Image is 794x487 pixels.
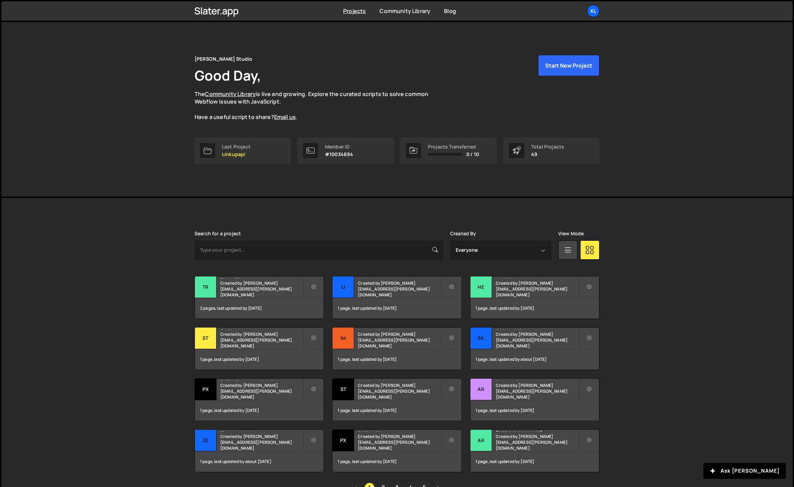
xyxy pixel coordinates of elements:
a: Last Project Linkupapi [195,138,291,164]
a: Im Impact Studio Created by [PERSON_NAME][EMAIL_ADDRESS][PERSON_NAME][DOMAIN_NAME] 1 page, last u... [332,327,462,370]
p: 49 [531,152,564,157]
button: Start New Project [538,55,599,76]
div: Sk [470,328,492,349]
h2: TrendTrack [220,276,303,278]
h2: Styleguide [358,379,441,381]
a: Li Linkupapi Created by [PERSON_NAME][EMAIL_ADDRESS][PERSON_NAME][DOMAIN_NAME] 1 page, last updat... [332,276,462,319]
h2: Zecom Academy [220,430,303,432]
a: Sk Skiveo V2 Created by [PERSON_NAME][EMAIL_ADDRESS][PERSON_NAME][DOMAIN_NAME] 1 page, last updat... [470,327,599,370]
div: Projects Transferred [428,144,479,150]
small: Created by [PERSON_NAME][EMAIL_ADDRESS][PERSON_NAME][DOMAIN_NAME] [220,331,303,349]
div: Ze [195,430,217,451]
small: Created by [PERSON_NAME][EMAIL_ADDRESS][PERSON_NAME][DOMAIN_NAME] [220,382,303,400]
div: He [470,276,492,298]
div: Ar [470,379,492,400]
a: Email us [274,113,296,121]
div: 1 page, last updated by about [DATE] [195,451,324,472]
a: Blog [444,7,456,15]
a: St Styleguide Created by [PERSON_NAME][EMAIL_ADDRESS][PERSON_NAME][DOMAIN_NAME] 1 page, last upda... [332,378,462,421]
div: Tr [195,276,217,298]
div: Im [332,328,354,349]
div: Li [332,276,354,298]
span: 0 / 10 [466,152,479,157]
div: 2 pages, last updated by [DATE] [195,298,324,319]
p: Linkupapi [222,152,250,157]
a: He HeySimon Created by [PERSON_NAME][EMAIL_ADDRESS][PERSON_NAME][DOMAIN_NAME] 1 page, last update... [470,276,599,319]
div: 1 page, last updated by [DATE] [332,451,461,472]
small: Created by [PERSON_NAME][EMAIL_ADDRESS][PERSON_NAME][DOMAIN_NAME] [496,280,579,298]
a: PX PXP - Copy to Webflow Created by [PERSON_NAME][EMAIL_ADDRESS][PERSON_NAME][DOMAIN_NAME] 1 page... [195,378,324,421]
h2: Arntreal [496,379,579,381]
a: Ar [PERSON_NAME] Created by [PERSON_NAME][EMAIL_ADDRESS][PERSON_NAME][DOMAIN_NAME] 1 page, last u... [470,429,599,472]
a: Kl [587,5,599,17]
div: 1 page, last updated by [DATE] [332,349,461,370]
div: 1 page, last updated by [DATE] [332,298,461,319]
small: Created by [PERSON_NAME][EMAIL_ADDRESS][PERSON_NAME][DOMAIN_NAME] [496,433,579,451]
h1: Good Day, [195,66,261,85]
a: Tr TrendTrack Created by [PERSON_NAME][EMAIL_ADDRESS][PERSON_NAME][DOMAIN_NAME] 2 pages, last upd... [195,276,324,319]
h2: Linkupapi [358,276,441,278]
h2: PXP - Copy to Webflow [220,379,303,381]
h2: Striker [220,328,303,330]
a: Community Library [205,90,256,98]
div: 1 page, last updated by [DATE] [470,298,599,319]
div: 1 page, last updated by [DATE] [332,400,461,421]
div: 1 page, last updated by [DATE] [195,400,324,421]
h2: PXP - V2 [358,430,441,432]
div: Last Project [222,144,250,150]
a: PX PXP - V2 Created by [PERSON_NAME][EMAIL_ADDRESS][PERSON_NAME][DOMAIN_NAME] 1 page, last update... [332,429,462,472]
input: Type your project... [195,240,443,260]
a: Ar Arntreal Created by [PERSON_NAME][EMAIL_ADDRESS][PERSON_NAME][DOMAIN_NAME] 1 page, last update... [470,378,599,421]
label: Created By [450,231,476,236]
div: Ar [470,430,492,451]
small: Created by [PERSON_NAME][EMAIL_ADDRESS][PERSON_NAME][DOMAIN_NAME] [496,331,579,349]
div: St [332,379,354,400]
small: Created by [PERSON_NAME][EMAIL_ADDRESS][PERSON_NAME][DOMAIN_NAME] [358,382,441,400]
div: St [195,328,217,349]
div: [PERSON_NAME] Studio [195,55,252,63]
small: Created by [PERSON_NAME][EMAIL_ADDRESS][PERSON_NAME][DOMAIN_NAME] [496,382,579,400]
div: PX [332,430,354,451]
h2: [PERSON_NAME] [496,430,579,432]
div: PX [195,379,217,400]
small: Created by [PERSON_NAME][EMAIL_ADDRESS][PERSON_NAME][DOMAIN_NAME] [220,280,303,298]
button: Ask [PERSON_NAME] [703,463,786,479]
div: Member ID [325,144,353,150]
small: Created by [PERSON_NAME][EMAIL_ADDRESS][PERSON_NAME][DOMAIN_NAME] [220,433,303,451]
label: Search for a project [195,231,241,236]
label: View Mode [558,231,584,236]
div: 1 page, last updated by [DATE] [470,451,599,472]
div: Total Projects [531,144,564,150]
small: Created by [PERSON_NAME][EMAIL_ADDRESS][PERSON_NAME][DOMAIN_NAME] [358,433,441,451]
small: Created by [PERSON_NAME][EMAIL_ADDRESS][PERSON_NAME][DOMAIN_NAME] [358,280,441,298]
h2: HeySimon [496,276,579,278]
p: #10034694 [325,152,353,157]
small: Created by [PERSON_NAME][EMAIL_ADDRESS][PERSON_NAME][DOMAIN_NAME] [358,331,441,349]
div: 1 page, last updated by [DATE] [195,349,324,370]
a: Ze Zecom Academy Created by [PERSON_NAME][EMAIL_ADDRESS][PERSON_NAME][DOMAIN_NAME] 1 page, last u... [195,429,324,472]
p: The is live and growing. Explore the curated scripts to solve common Webflow issues with JavaScri... [195,90,442,121]
a: Projects [343,7,366,15]
div: 1 page, last updated by about [DATE] [470,349,599,370]
div: 1 page, last updated by [DATE] [470,400,599,421]
a: Community Library [380,7,430,15]
a: St Striker Created by [PERSON_NAME][EMAIL_ADDRESS][PERSON_NAME][DOMAIN_NAME] 1 page, last updated... [195,327,324,370]
h2: Impact Studio [358,328,441,330]
h2: Skiveo V2 [496,328,579,330]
